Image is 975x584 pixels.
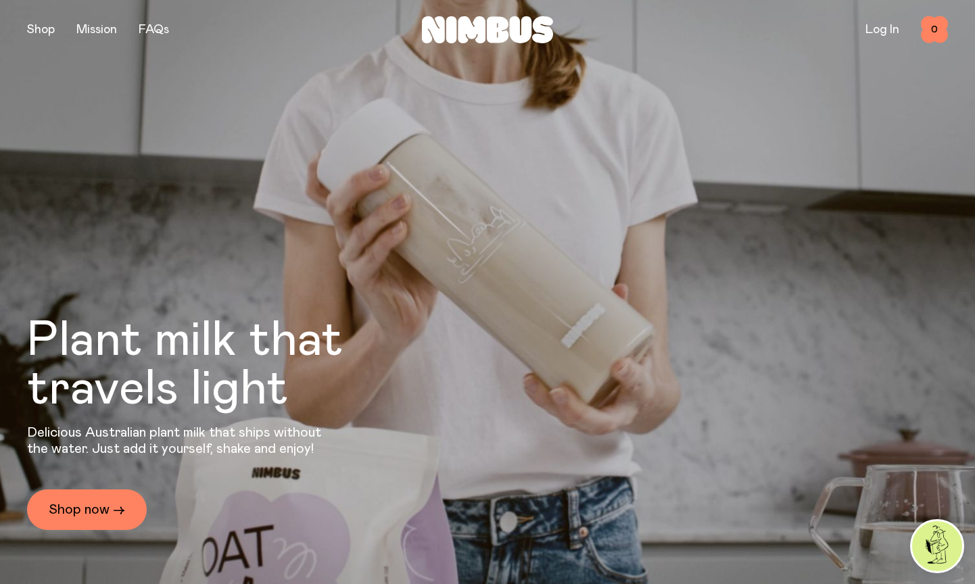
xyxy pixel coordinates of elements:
[27,316,417,414] h1: Plant milk that travels light
[27,489,147,530] a: Shop now →
[76,24,117,36] a: Mission
[921,16,948,43] button: 0
[865,24,899,36] a: Log In
[139,24,169,36] a: FAQs
[912,521,962,571] img: agent
[27,424,330,457] p: Delicious Australian plant milk that ships without the water. Just add it yourself, shake and enjoy!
